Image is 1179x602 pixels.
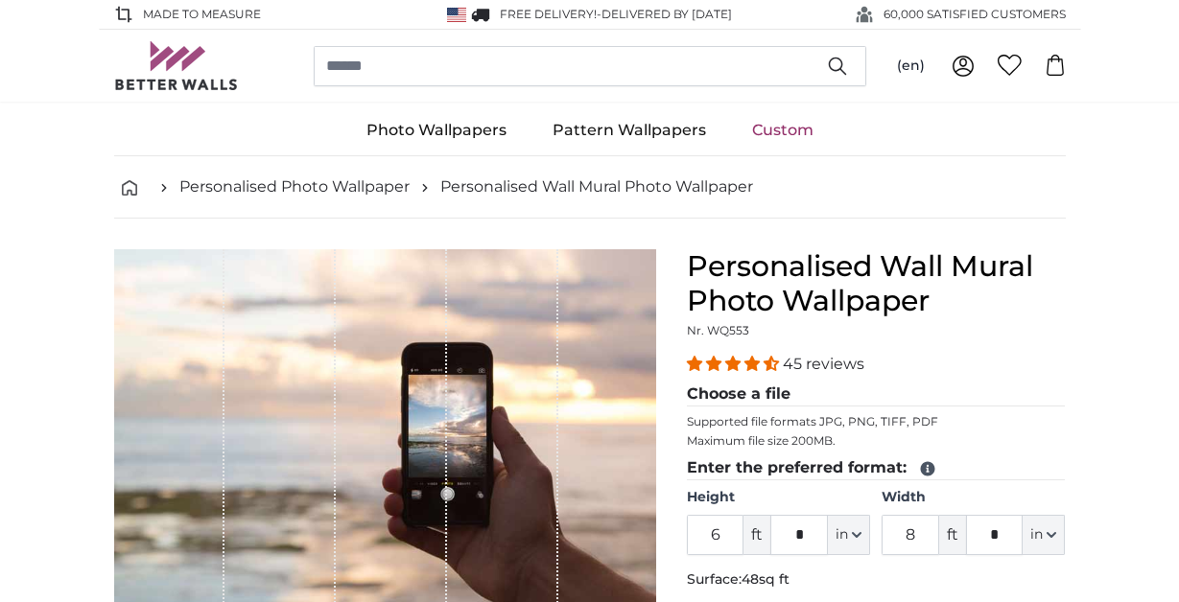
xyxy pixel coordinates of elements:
[687,570,1066,590] p: Surface:
[601,7,732,21] span: Delivered by [DATE]
[882,49,940,83] button: (en)
[179,175,410,198] a: Personalised Photo Wallpaper
[500,7,597,21] span: FREE delivery!
[828,515,870,555] button: in
[1023,515,1065,555] button: in
[783,355,864,373] span: 45 reviews
[447,8,466,22] img: United States
[143,6,261,23] span: Made to Measure
[687,456,1066,480] legend: Enter the preferred format:
[836,525,848,544] span: in
[687,249,1066,318] h1: Personalised Wall Mural Photo Wallpaper
[884,6,1066,23] span: 60,000 SATISFIED CUSTOMERS
[597,7,732,21] span: -
[687,433,1066,449] p: Maximum file size 200MB.
[440,175,753,198] a: Personalised Wall Mural Photo Wallpaper
[343,105,530,155] a: Photo Wallpapers
[743,515,770,555] span: ft
[742,570,790,588] span: 48sq ft
[687,382,1066,406] legend: Choose a file
[114,156,1066,219] nav: breadcrumbs
[1030,525,1043,544] span: in
[939,515,966,555] span: ft
[729,105,837,155] a: Custom
[687,355,783,373] span: 4.36 stars
[114,41,239,90] img: Betterwalls
[687,323,749,337] span: Nr. WQ553
[882,488,1065,507] label: Width
[687,488,870,507] label: Height
[530,105,729,155] a: Pattern Wallpapers
[687,414,1066,429] p: Supported file formats JPG, PNG, TIFF, PDF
